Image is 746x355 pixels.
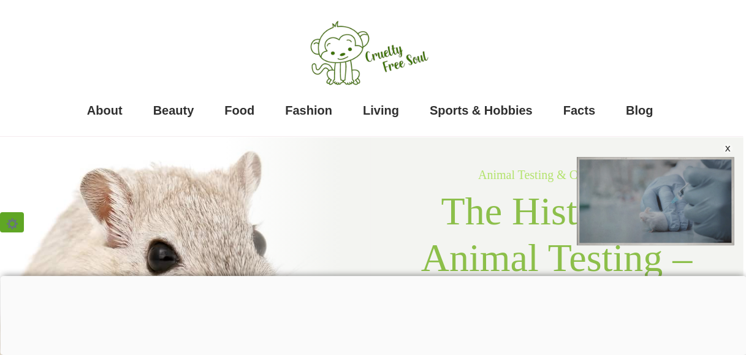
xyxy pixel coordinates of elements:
[430,98,533,123] a: Sports & Hobbies
[563,98,595,123] a: Facts
[65,276,681,352] iframe: Advertisement
[87,98,123,123] a: About
[224,98,254,123] a: Food
[723,143,733,153] div: x
[7,218,18,229] img: ⚙
[478,168,635,181] a: Animal Testing & Cruelty Facts
[153,98,194,123] a: Beauty
[363,98,399,123] a: Living
[626,98,653,123] a: Blog
[577,157,734,245] div: Video Player
[285,98,332,123] a: Fashion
